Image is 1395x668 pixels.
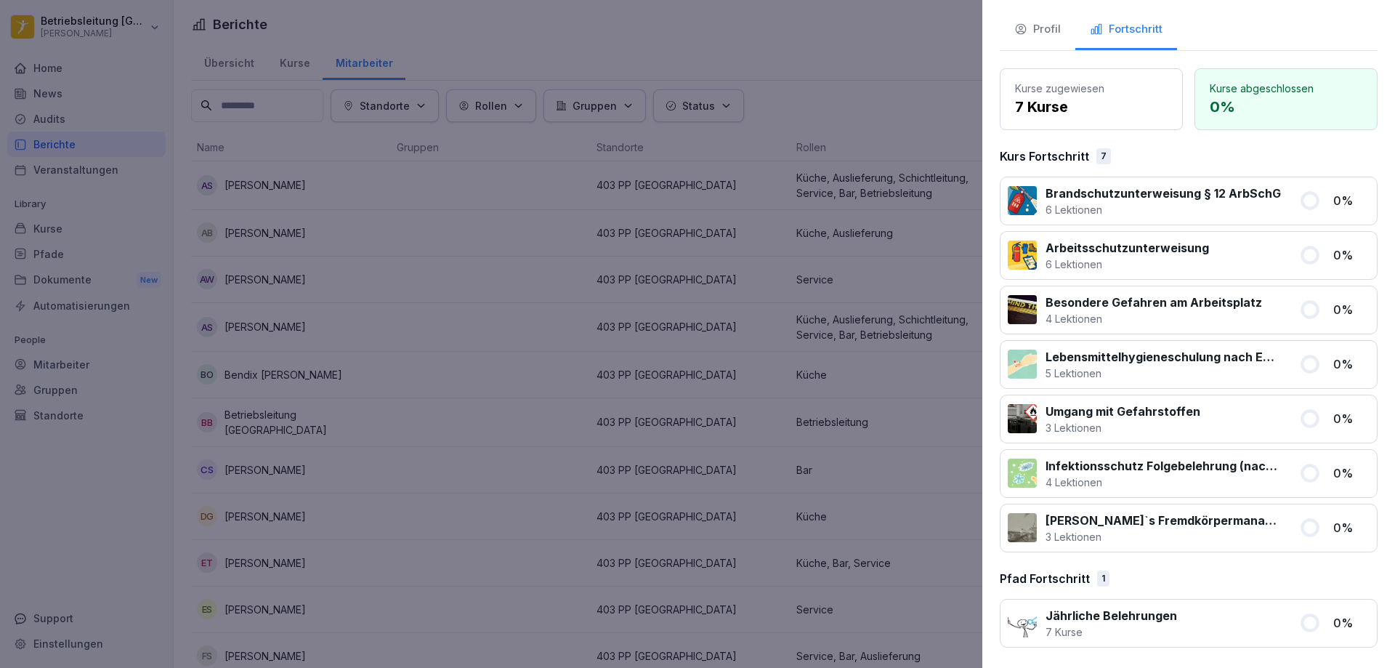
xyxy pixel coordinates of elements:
[1333,355,1370,373] p: 0 %
[1046,403,1200,420] p: Umgang mit Gefahrstoffen
[1210,96,1362,118] p: 0 %
[1075,11,1177,50] button: Fortschritt
[1000,148,1089,165] p: Kurs Fortschritt
[1046,239,1209,257] p: Arbeitsschutzunterweisung
[1046,348,1282,366] p: Lebensmittelhygieneschulung nach EU-Verordnung (EG) Nr. 852 / 2004
[1096,148,1111,164] div: 7
[1333,246,1370,264] p: 0 %
[1046,457,1282,475] p: Infektionsschutz Folgebelehrung (nach §43 IfSG)
[1046,311,1262,326] p: 4 Lektionen
[1333,614,1370,632] p: 0 %
[1046,529,1282,544] p: 3 Lektionen
[1333,464,1370,482] p: 0 %
[1000,11,1075,50] button: Profil
[1046,185,1281,202] p: Brandschutzunterweisung § 12 ArbSchG
[1046,294,1262,311] p: Besondere Gefahren am Arbeitsplatz
[1210,81,1362,96] p: Kurse abgeschlossen
[1046,624,1177,640] p: 7 Kurse
[1046,512,1282,529] p: [PERSON_NAME]`s Fremdkörpermanagement
[1014,21,1061,38] div: Profil
[1090,21,1162,38] div: Fortschritt
[1015,81,1168,96] p: Kurse zugewiesen
[1046,202,1281,217] p: 6 Lektionen
[1046,257,1209,272] p: 6 Lektionen
[1046,366,1282,381] p: 5 Lektionen
[1046,420,1200,435] p: 3 Lektionen
[1046,607,1177,624] p: Jährliche Belehrungen
[1333,410,1370,427] p: 0 %
[1046,475,1282,490] p: 4 Lektionen
[1333,519,1370,536] p: 0 %
[1333,192,1370,209] p: 0 %
[1000,570,1090,587] p: Pfad Fortschritt
[1097,571,1109,587] div: 1
[1333,301,1370,318] p: 0 %
[1015,96,1168,118] p: 7 Kurse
